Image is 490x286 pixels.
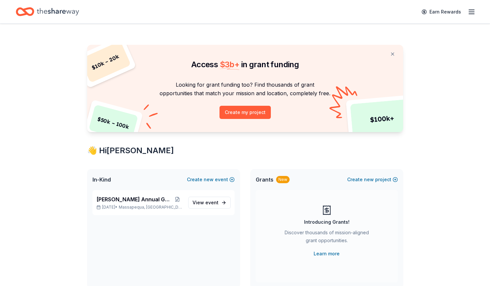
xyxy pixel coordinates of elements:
[187,176,235,184] button: Createnewevent
[204,176,214,184] span: new
[87,145,403,156] div: 👋 Hi [PERSON_NAME]
[188,197,231,209] a: View event
[282,229,372,247] div: Discover thousands of mission-aligned grant opportunities.
[193,199,219,207] span: View
[219,106,271,119] button: Create my project
[96,205,183,210] p: [DATE] •
[304,218,349,226] div: Introducing Grants!
[256,176,273,184] span: Grants
[16,4,79,19] a: Home
[314,250,340,258] a: Learn more
[95,80,395,98] p: Looking for grant funding too? Find thousands of grant opportunities that match your mission and ...
[96,195,172,203] span: [PERSON_NAME] Annual Golf Outing
[347,176,398,184] button: Createnewproject
[276,176,290,183] div: New
[418,6,465,18] a: Earn Rewards
[205,200,219,205] span: event
[119,205,183,210] span: Massapequa, [GEOGRAPHIC_DATA]
[220,60,240,69] span: $ 3b +
[92,176,111,184] span: In-Kind
[191,60,299,69] span: Access in grant funding
[364,176,374,184] span: new
[80,41,131,83] div: $ 10k – 20k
